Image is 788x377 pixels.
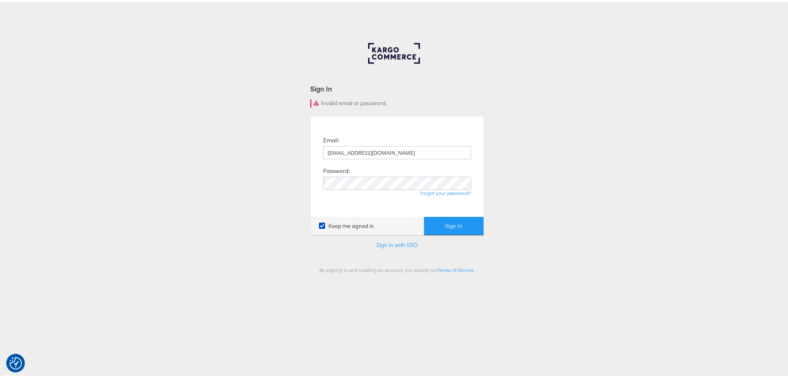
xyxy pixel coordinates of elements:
[323,166,350,173] label: Password:
[323,144,471,158] input: Email
[310,98,484,106] div: Invalid email or password.
[424,215,484,234] button: Sign In
[323,135,339,143] label: Email:
[420,188,471,195] a: Forgot your password?
[310,265,484,271] div: By signing in and creating an account, you accept our .
[376,240,418,247] a: Sign in with SSO
[310,82,484,92] div: Sign In
[10,355,22,368] img: Revisit consent button
[319,221,374,228] label: Keep me signed in
[438,265,474,271] a: Terms of Service
[10,355,22,368] button: Consent Preferences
